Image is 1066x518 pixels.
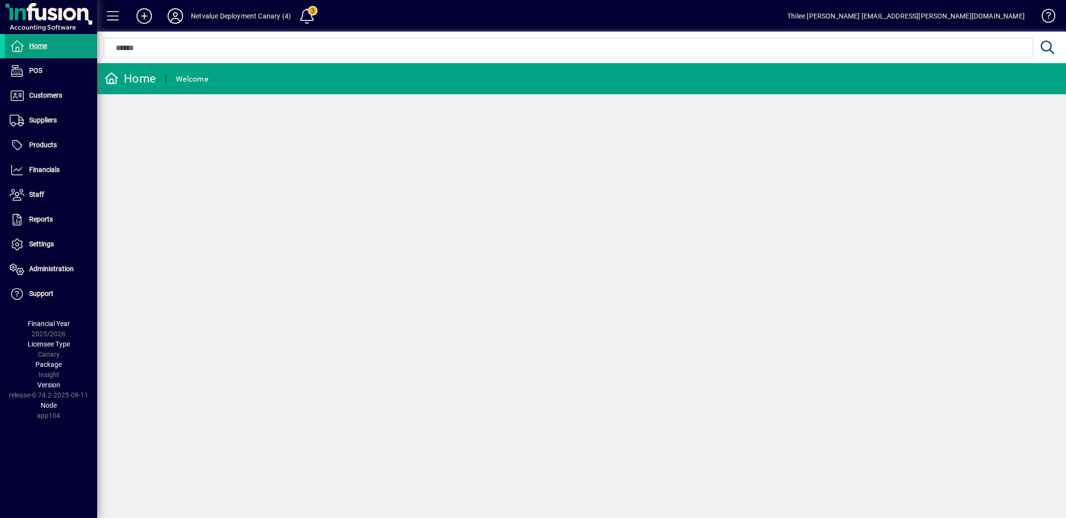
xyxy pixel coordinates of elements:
[35,361,62,368] span: Package
[5,207,97,232] a: Reports
[28,340,70,348] span: Licensee Type
[29,190,44,198] span: Staff
[5,133,97,157] a: Products
[5,282,97,306] a: Support
[29,240,54,248] span: Settings
[29,91,62,99] span: Customers
[28,320,70,328] span: Financial Year
[41,401,57,409] span: Node
[787,8,1025,24] div: Thilee [PERSON_NAME] [EMAIL_ADDRESS][PERSON_NAME][DOMAIN_NAME]
[5,232,97,257] a: Settings
[29,42,47,50] span: Home
[176,71,208,87] div: Welcome
[160,7,191,25] button: Profile
[29,166,60,173] span: Financials
[129,7,160,25] button: Add
[29,116,57,124] span: Suppliers
[104,71,156,86] div: Home
[5,158,97,182] a: Financials
[29,67,42,74] span: POS
[5,84,97,108] a: Customers
[5,183,97,207] a: Staff
[37,381,60,389] span: Version
[1034,2,1054,34] a: Knowledge Base
[29,141,57,149] span: Products
[5,108,97,133] a: Suppliers
[5,59,97,83] a: POS
[29,290,53,297] span: Support
[29,265,74,273] span: Administration
[29,215,53,223] span: Reports
[191,8,291,24] div: Netvalue Deployment Canary (4)
[5,257,97,281] a: Administration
